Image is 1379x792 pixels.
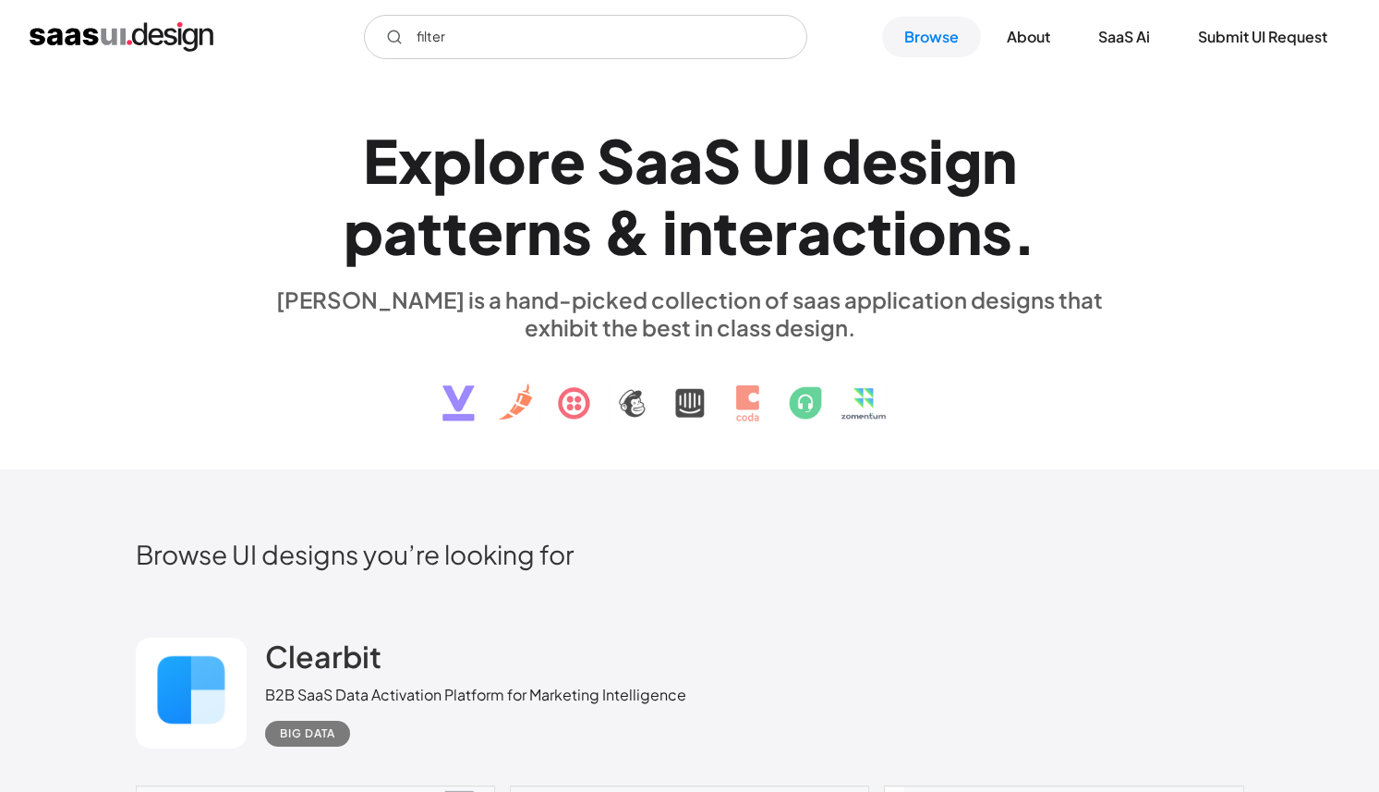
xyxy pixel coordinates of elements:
[822,125,862,196] div: d
[265,286,1115,341] div: [PERSON_NAME] is a hand-picked collection of saas application designs that exhibit the best in cl...
[738,196,774,267] div: e
[417,196,442,267] div: t
[797,196,831,267] div: a
[862,125,898,196] div: e
[364,15,807,59] form: Email Form
[944,125,982,196] div: g
[432,125,472,196] div: p
[669,125,703,196] div: a
[831,196,867,267] div: c
[982,125,1017,196] div: n
[410,341,970,437] img: text, icon, saas logo
[928,125,944,196] div: i
[752,125,794,196] div: U
[562,196,592,267] div: s
[467,196,503,267] div: e
[1012,196,1036,267] div: .
[603,196,651,267] div: &
[136,538,1244,570] h2: Browse UI designs you’re looking for
[713,196,738,267] div: t
[947,196,982,267] div: n
[265,638,381,684] a: Clearbit
[503,196,526,267] div: r
[892,196,908,267] div: i
[703,125,741,196] div: S
[472,125,488,196] div: l
[398,125,432,196] div: x
[635,125,669,196] div: a
[265,125,1115,267] h1: Explore SaaS UI design patterns & interactions.
[794,125,811,196] div: I
[526,125,550,196] div: r
[774,196,797,267] div: r
[265,684,686,706] div: B2B SaaS Data Activation Platform for Marketing Intelligence
[344,196,383,267] div: p
[488,125,526,196] div: o
[662,196,678,267] div: i
[550,125,586,196] div: e
[678,196,713,267] div: n
[1076,17,1172,57] a: SaaS Ai
[383,196,417,267] div: a
[30,22,213,52] a: home
[1176,17,1349,57] a: Submit UI Request
[597,125,635,196] div: S
[985,17,1072,57] a: About
[280,723,335,745] div: Big Data
[363,125,398,196] div: E
[982,196,1012,267] div: s
[882,17,981,57] a: Browse
[526,196,562,267] div: n
[364,15,807,59] input: Search UI designs you're looking for...
[908,196,947,267] div: o
[898,125,928,196] div: s
[442,196,467,267] div: t
[265,638,381,675] h2: Clearbit
[867,196,892,267] div: t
